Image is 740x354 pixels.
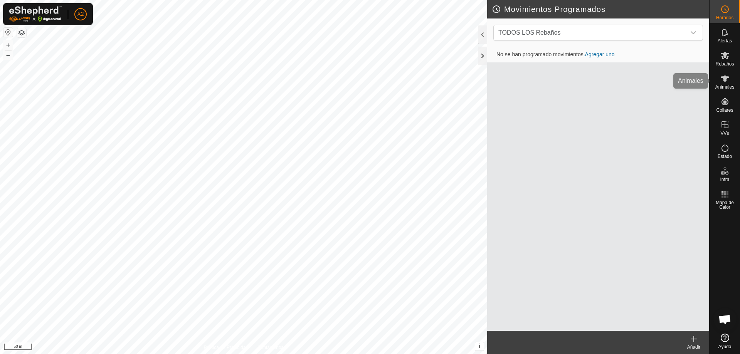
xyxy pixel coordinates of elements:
span: No se han programado movimientos. [490,51,621,57]
a: Ayuda [710,331,740,352]
span: i [479,343,480,349]
div: dropdown trigger [686,25,701,40]
span: Rebaños [715,62,734,66]
span: Mapa de Calor [711,200,738,210]
span: Infra [720,177,729,182]
button: Restablecer Mapa [3,28,13,37]
span: Ayuda [718,344,732,349]
span: Alertas [718,39,732,43]
a: Contáctenos [257,344,283,351]
a: Agregar uno [585,51,615,57]
span: TODOS LOS Rebaños [495,25,686,40]
button: i [475,342,484,351]
button: – [3,50,13,60]
span: VVs [720,131,729,136]
span: Estado [718,154,732,159]
div: Chat abierto [713,308,737,331]
button: Capas del Mapa [17,28,26,37]
a: Política de Privacidad [204,344,248,351]
span: Horarios [716,15,733,20]
span: Animales [715,85,734,89]
div: Añadir [678,344,709,351]
span: X2 [77,10,84,18]
img: Logo Gallagher [9,6,62,22]
span: Collares [716,108,733,112]
h2: Movimientos Programados [492,5,709,14]
span: TODOS LOS Rebaños [498,29,561,36]
button: + [3,40,13,50]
